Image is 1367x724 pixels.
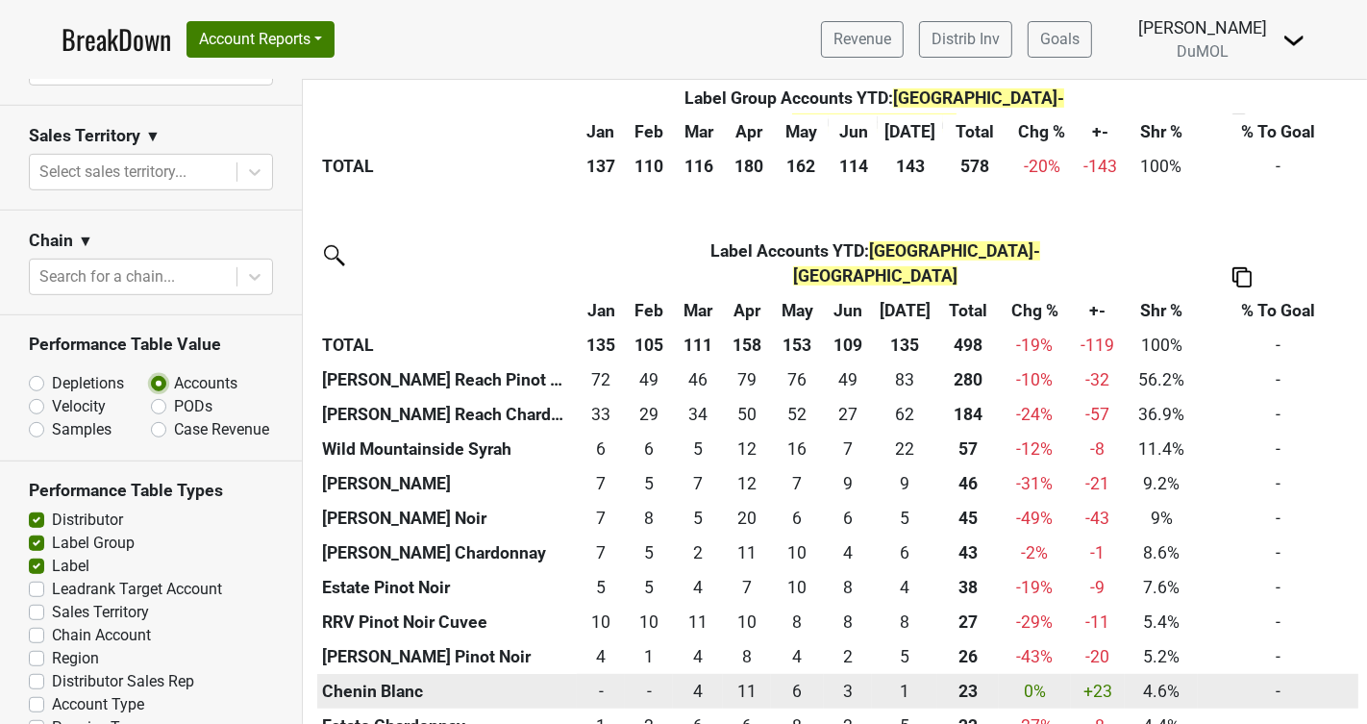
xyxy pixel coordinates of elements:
td: 36.9% [1125,397,1198,432]
th: &nbsp;: activate to sort column ascending [317,114,576,149]
td: 9.2% [1125,466,1198,501]
td: 29 [625,397,673,432]
td: 1 [872,674,937,709]
th: 38 [937,570,999,605]
div: -1 [1076,540,1121,565]
th: Shr %: activate to sort column ascending [1125,293,1198,328]
td: 52 [771,397,825,432]
div: 4 [877,575,932,600]
th: Total: activate to sort column ascending [937,293,999,328]
div: 9 [829,471,868,496]
div: 4 [678,644,718,669]
td: 56.2% [1125,362,1198,397]
td: 8 [771,605,825,639]
td: 7 [577,466,625,501]
td: 5 [872,501,937,536]
div: 5 [630,471,669,496]
td: -119 [1071,328,1126,362]
td: 79 [723,362,771,397]
td: 6 [771,674,825,709]
td: 0 [577,674,625,709]
td: 2 [673,536,722,570]
th: RRV Pinot Noir Cuvee [317,605,577,639]
td: 27 [824,397,872,432]
td: 5 [625,536,673,570]
th: TOTAL [317,328,577,362]
th: Jul: activate to sort column ascending [878,114,942,149]
td: 6 [771,501,825,536]
td: - [1198,397,1358,432]
h3: Performance Table Value [29,335,273,355]
th: Chg %: activate to sort column ascending [1007,114,1078,149]
td: 11 [723,536,771,570]
span: -20% [1024,157,1060,176]
div: 8 [829,610,868,635]
div: 5 [678,437,718,462]
div: 11 [678,610,718,635]
td: - [1199,149,1358,184]
td: - [1198,362,1358,397]
td: 16 [771,432,825,466]
td: 9 [872,466,937,501]
th: 158 [723,328,771,362]
td: -29 % [999,605,1071,639]
td: 7 [673,466,722,501]
td: 6 [577,432,625,466]
td: 10 [723,605,771,639]
h3: Chain [29,231,73,251]
div: 7 [582,540,621,565]
th: Mar: activate to sort column ascending [673,293,722,328]
span: [GEOGRAPHIC_DATA]-[GEOGRAPHIC_DATA] [793,241,1040,286]
label: Accounts [174,372,237,395]
td: 7 [824,432,872,466]
div: 43 [942,540,995,565]
td: 5.4% [1125,605,1198,639]
div: 3 [829,679,868,704]
td: 3 [824,674,872,709]
td: 49 [824,362,872,397]
th: 114 [829,149,878,184]
label: Depletions [52,372,124,395]
img: Copy to clipboard [1232,267,1252,287]
td: 0 % [999,674,1071,709]
td: - [1198,328,1358,362]
div: 184 [942,402,995,427]
td: 8 [723,639,771,674]
td: 100% [1125,328,1198,362]
div: 11 [727,679,766,704]
td: 12 [723,432,771,466]
div: 12 [727,471,766,496]
td: 46 [673,362,722,397]
td: - [1198,674,1358,709]
th: 105 [625,328,673,362]
div: 10 [727,610,766,635]
div: -8 [1076,437,1121,462]
th: Apr: activate to sort column ascending [723,293,771,328]
div: 10 [630,610,669,635]
td: 4 [673,639,722,674]
th: +-: activate to sort column ascending [1078,114,1124,149]
th: Label Accounts YTD : [625,234,1125,293]
td: 5 [673,501,722,536]
td: 62 [872,397,937,432]
div: 4 [776,644,820,669]
h3: Sales Territory [29,126,140,146]
td: 9 [824,466,872,501]
td: - [1198,605,1358,639]
div: 34 [678,402,718,427]
div: 4 [678,679,718,704]
td: 83 [872,362,937,397]
div: 7 [678,471,718,496]
div: 79 [727,367,766,392]
td: - [1198,536,1358,570]
th: May: activate to sort column ascending [774,114,830,149]
th: +-: activate to sort column ascending [1071,293,1126,328]
th: 26 [937,639,999,674]
th: 27 [937,605,999,639]
span: ▼ [145,125,161,148]
th: 43 [937,536,999,570]
div: 12 [727,437,766,462]
th: 45 [937,501,999,536]
td: 4 [673,674,722,709]
td: 50 [723,397,771,432]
